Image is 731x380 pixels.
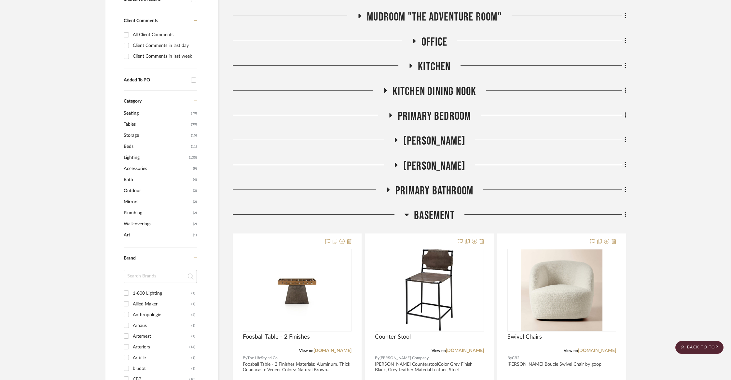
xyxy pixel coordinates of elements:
[243,333,310,341] span: Foosball Table - 2 Finishes
[193,208,197,218] span: (2)
[191,299,195,309] div: (1)
[133,331,191,342] div: Artemest
[675,341,724,354] scroll-to-top-button: BACK TO TOP
[133,353,191,363] div: Article
[521,249,602,331] img: Swivel Chairs
[124,77,188,83] div: Added To PO
[421,35,447,49] span: Office
[124,174,191,185] span: Bath
[133,320,191,331] div: Arhaus
[124,185,191,196] span: Outdoor
[193,175,197,185] span: (4)
[124,270,197,283] input: Search Brands
[124,152,187,163] span: Lighting
[124,196,191,207] span: Mirrors
[564,349,578,353] span: View on
[133,30,195,40] div: All Client Comments
[133,288,191,299] div: 1-800 Lighting
[133,299,191,309] div: Allied Maker
[406,249,453,331] img: Counter Stool
[379,355,429,361] span: [PERSON_NAME] Company
[124,108,189,119] span: Seating
[124,130,189,141] span: Storage
[191,130,197,141] span: (15)
[193,197,197,207] span: (2)
[193,186,197,196] span: (3)
[507,355,512,361] span: By
[189,342,195,352] div: (14)
[393,85,476,99] span: Kitchen Dining Nook
[193,219,197,229] span: (2)
[512,355,519,361] span: CB2
[193,163,197,174] span: (9)
[578,348,616,353] a: [DOMAIN_NAME]
[124,230,191,241] span: Art
[414,209,455,223] span: Basement
[395,184,473,198] span: Primary Bathroom
[124,218,191,230] span: Wallcoverings
[133,40,195,51] div: Client Comments in last day
[191,310,195,320] div: (4)
[375,333,411,341] span: Counter Stool
[124,256,136,260] span: Brand
[191,108,197,119] span: (70)
[191,119,197,130] span: (30)
[270,249,324,331] img: Foosball Table - 2 Finishes
[189,152,197,163] span: (130)
[367,10,502,24] span: Mudroom "The Adventure Room"
[398,109,471,123] span: Primary Bedroom
[243,355,247,361] span: By
[191,141,197,152] span: (11)
[403,134,466,148] span: [PERSON_NAME]
[507,333,542,341] span: Swivel Chairs
[133,342,189,352] div: Arteriors
[191,331,195,342] div: (1)
[191,320,195,331] div: (1)
[375,355,379,361] span: By
[193,230,197,240] span: (1)
[418,60,450,74] span: Kitchen
[124,207,191,218] span: Plumbing
[133,363,191,374] div: bludot
[432,349,446,353] span: View on
[299,349,313,353] span: View on
[403,159,466,173] span: [PERSON_NAME]
[191,353,195,363] div: (1)
[133,51,195,62] div: Client Comments in last week
[124,163,191,174] span: Accessories
[124,141,189,152] span: Beds
[133,310,191,320] div: Anthropologie
[446,348,484,353] a: [DOMAIN_NAME]
[313,348,352,353] a: [DOMAIN_NAME]
[124,19,158,23] span: Client Comments
[247,355,278,361] span: The LifeStyled Co
[124,99,142,104] span: Category
[124,119,189,130] span: Tables
[191,363,195,374] div: (1)
[191,288,195,299] div: (1)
